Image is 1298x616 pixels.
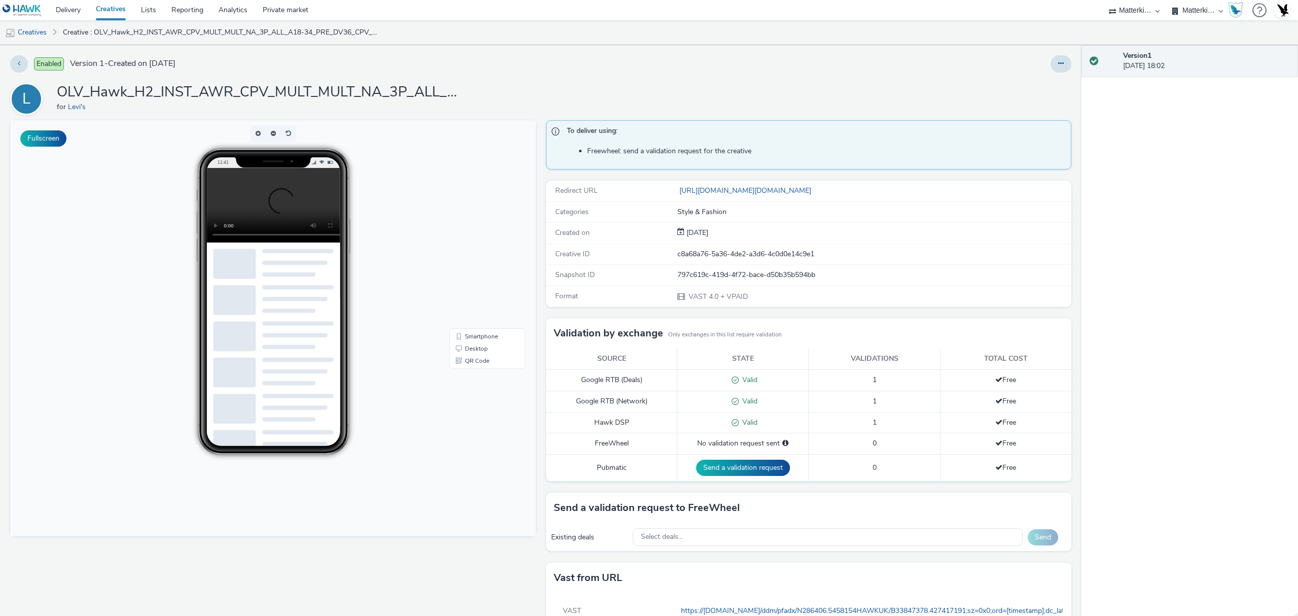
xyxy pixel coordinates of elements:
[58,20,382,45] a: Creative : OLV_Hawk_H2_INST_AWR_CPV_MULT_MULT_NA_3P_ALL_A18-34_PRE_DV36_CPV_SSD_6s_NS_DVID_6s_[DE...
[696,460,790,476] button: Send a validation request
[207,39,218,45] span: 11:41
[555,270,595,280] span: Snapshot ID
[546,433,677,454] td: FreeWheel
[1228,2,1247,18] a: Hawk Academy
[587,146,1066,156] li: Freewheel: send a validation request for the creative
[546,412,677,433] td: Hawk DSP
[34,57,64,71] span: Enabled
[57,83,462,102] h1: OLV_Hawk_H2_INST_AWR_CPV_MULT_MULT_NA_3P_ALL_A18-34_PRE_DV36_CPV_SSD_6s_NS_DVID_6s_[DEMOGRAPHIC_D...
[555,228,590,237] span: Created on
[873,463,877,472] span: 0
[995,438,1016,448] span: Free
[873,438,877,448] span: 0
[5,28,15,38] img: mobile
[873,375,877,385] span: 1
[940,349,1071,369] th: Total cost
[554,326,663,341] h3: Validation by exchange
[677,186,815,195] a: [URL][DOMAIN_NAME][DOMAIN_NAME]
[3,4,42,17] img: undefined Logo
[455,213,488,219] span: Smartphone
[10,94,47,104] a: L
[739,396,758,406] span: Valid
[551,532,628,542] div: Existing deals
[1123,51,1290,72] div: [DATE] 18:02
[70,58,175,70] span: Version 1 - Created on [DATE]
[873,418,877,427] span: 1
[555,186,598,195] span: Redirect URL
[1123,51,1151,60] strong: Version 1
[995,418,1016,427] span: Free
[455,225,478,231] span: Desktop
[546,349,677,369] th: Source
[554,570,622,586] h3: Vast from URL
[567,126,1061,139] span: To deliver using:
[68,102,90,112] a: Levi's
[441,210,513,222] li: Smartphone
[20,130,66,147] button: Fullscreen
[555,249,590,259] span: Creative ID
[995,463,1016,472] span: Free
[554,500,740,516] h3: Send a validation request to FreeWheel
[684,228,708,238] div: Creation 28 August 2025, 18:02
[995,396,1016,406] span: Free
[546,369,677,391] td: Google RTB (Deals)
[739,418,758,427] span: Valid
[677,270,1071,280] div: 797c619c-419d-4f72-bace-d50b35b594bb
[57,102,68,112] span: for
[1228,2,1243,18] img: Hawk Academy
[739,375,758,385] span: Valid
[546,391,677,412] td: Google RTB (Network)
[782,438,788,449] div: Please select a deal below and click on Send to send a validation request to FreeWheel.
[22,85,30,113] div: L
[555,207,589,217] span: Categories
[809,349,940,369] th: Validations
[441,222,513,234] li: Desktop
[677,249,1071,259] div: c8a68a76-5a36-4de2-a3d6-4c0d0e14c9e1
[563,606,581,615] span: VAST
[688,292,748,301] span: VAST 4.0 + VPAID
[668,331,781,339] small: Only exchanges in this list require validation
[441,234,513,247] li: QR Code
[995,375,1016,385] span: Free
[546,454,677,481] td: Pubmatic
[677,207,1071,217] div: Style & Fashion
[873,396,877,406] span: 1
[677,349,809,369] th: State
[1028,529,1058,545] button: Send
[641,533,683,541] span: Select deals...
[555,291,578,301] span: Format
[455,237,479,244] span: QR Code
[684,228,708,237] span: [DATE]
[682,438,803,449] div: No validation request sent
[1275,3,1290,18] img: Account UK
